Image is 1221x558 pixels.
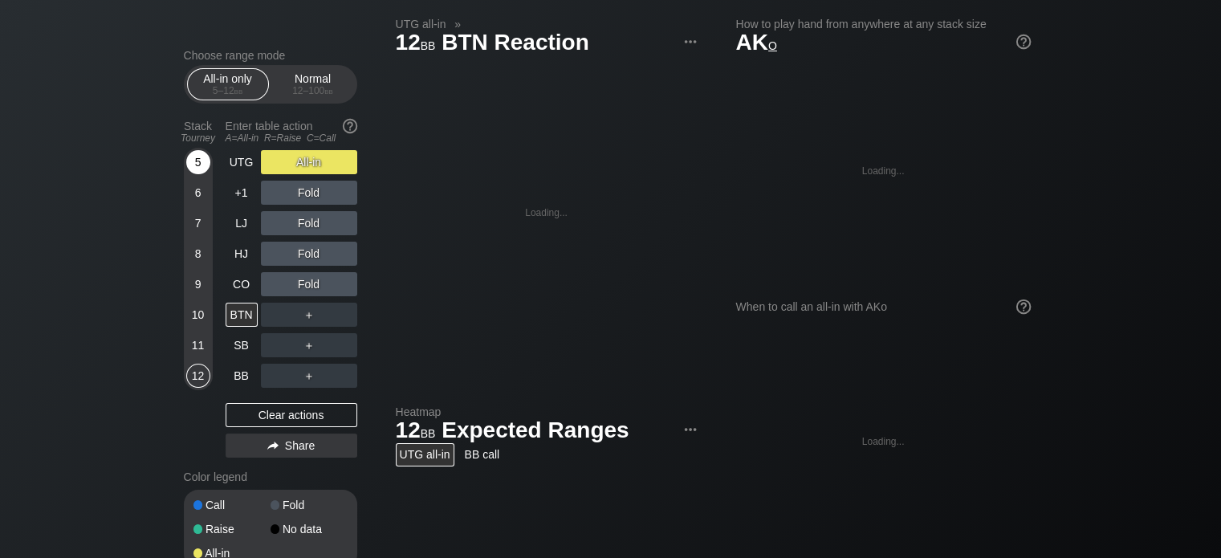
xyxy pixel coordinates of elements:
div: A=All-in R=Raise C=Call [226,132,357,144]
div: Clear actions [226,403,357,427]
div: 7 [186,211,210,235]
span: AK [736,30,777,55]
div: Enter table action [226,113,357,150]
div: UTG [226,150,258,174]
img: share.864f2f62.svg [267,442,279,450]
div: Loading... [862,165,905,177]
div: 11 [186,333,210,357]
span: bb [421,35,436,53]
div: No data [271,523,348,535]
div: Fold [261,211,357,235]
div: Raise [193,523,271,535]
span: » [446,18,470,31]
div: Fold [261,181,357,205]
div: 9 [186,272,210,296]
div: ＋ [261,333,357,357]
span: bb [421,423,436,441]
div: 10 [186,303,210,327]
div: Stack [177,113,219,150]
div: Call [193,499,271,511]
div: +1 [226,181,258,205]
div: 5 – 12 [194,85,262,96]
div: 12 [186,364,210,388]
img: help.32db89a4.svg [1015,33,1032,51]
span: UTG all-in [393,17,449,31]
div: Fold [261,242,357,266]
img: help.32db89a4.svg [1015,298,1032,316]
h2: Choose range mode [184,49,357,62]
div: BB [226,364,258,388]
div: SB [226,333,258,357]
img: ellipsis.fd386fe8.svg [682,421,699,438]
div: ＋ [261,303,357,327]
div: Normal [276,69,350,100]
img: ellipsis.fd386fe8.svg [682,33,699,51]
div: Loading... [525,207,568,218]
h2: Heatmap [396,405,698,418]
span: o [768,35,777,53]
div: 8 [186,242,210,266]
h2: How to play hand from anywhere at any stack size [736,18,1031,31]
div: Tourney [177,132,219,144]
div: CO [226,272,258,296]
div: All-in only [191,69,265,100]
div: HJ [226,242,258,266]
div: 5 [186,150,210,174]
h1: Expected Ranges [396,417,698,443]
div: All-in [261,150,357,174]
div: BB call [461,443,504,466]
span: bb [324,85,333,96]
span: bb [234,85,243,96]
img: help.32db89a4.svg [341,117,359,135]
div: Loading... [862,436,905,447]
div: ＋ [261,364,357,388]
span: BTN Reaction [439,31,592,57]
div: Share [226,434,357,458]
div: UTG all-in [396,443,454,466]
div: Color legend [184,464,357,490]
div: 12 – 100 [279,85,347,96]
div: 6 [186,181,210,205]
div: Fold [261,272,357,296]
div: BTN [226,303,258,327]
div: When to call an all-in with AKo [736,300,1031,313]
div: Fold [271,499,348,511]
div: LJ [226,211,258,235]
span: 12 [393,418,438,445]
span: 12 [393,31,438,57]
